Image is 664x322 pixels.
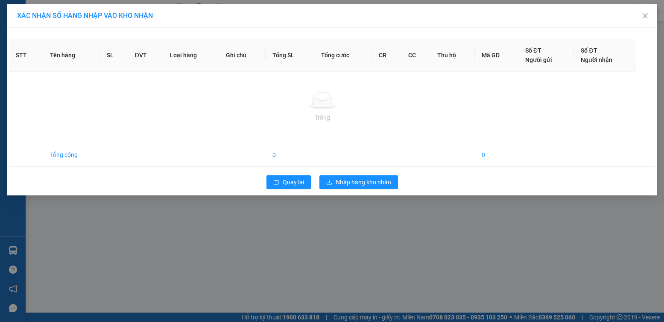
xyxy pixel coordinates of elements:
[17,12,153,20] span: XÁC NHẬN SỐ HÀNG NHẬP VÀO KHO NHẬN
[219,39,266,72] th: Ghi chú
[128,39,164,72] th: ĐVT
[525,56,552,63] span: Người gửi
[319,175,398,189] button: downloadNhập hàng kho nhận
[100,39,128,72] th: SL
[266,143,314,167] td: 0
[475,143,518,167] td: 0
[266,39,314,72] th: Tổng SL
[326,179,332,186] span: download
[314,39,372,72] th: Tổng cước
[401,39,431,72] th: CC
[633,4,657,28] button: Close
[16,113,629,122] div: Trống
[336,177,391,187] span: Nhập hàng kho nhận
[525,47,541,54] span: Số ĐT
[43,39,100,72] th: Tên hàng
[163,39,219,72] th: Loại hàng
[581,47,597,54] span: Số ĐT
[475,39,518,72] th: Mã GD
[283,177,304,187] span: Quay lại
[642,12,649,19] span: close
[273,179,279,186] span: rollback
[9,39,43,72] th: STT
[372,39,401,72] th: CR
[430,39,475,72] th: Thu hộ
[266,175,311,189] button: rollbackQuay lại
[43,143,100,167] td: Tổng cộng
[581,56,612,63] span: Người nhận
